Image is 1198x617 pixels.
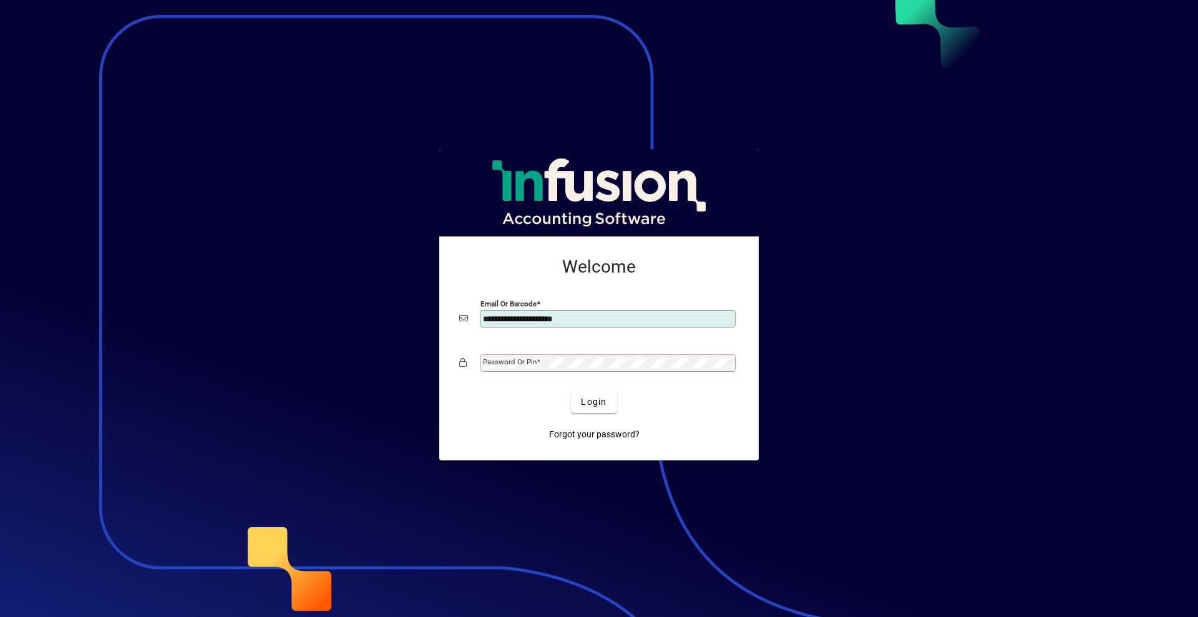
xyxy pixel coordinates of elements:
[544,423,645,445] a: Forgot your password?
[480,299,537,308] mat-label: Email or Barcode
[483,357,537,366] mat-label: Password or Pin
[549,428,640,441] span: Forgot your password?
[459,256,739,278] h2: Welcome
[581,396,606,409] span: Login
[571,391,616,413] button: Login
